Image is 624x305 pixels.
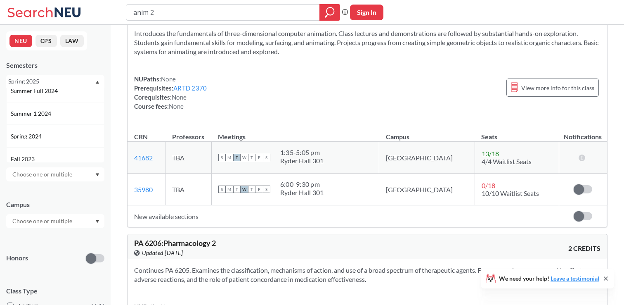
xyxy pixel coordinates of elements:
[134,266,600,284] section: Continues PA 6205. Examines the classification, mechanisms of action, and use of a broad spectrum...
[172,93,187,101] span: None
[325,7,335,18] svg: magnifying glass
[11,132,43,141] span: Spring 2024
[161,75,176,83] span: None
[173,84,207,92] a: ARTD 2370
[379,174,475,205] td: [GEOGRAPHIC_DATA]
[499,276,599,281] span: We need your help!
[248,154,255,161] span: T
[165,124,212,142] th: Professors
[233,186,241,193] span: T
[6,75,104,88] div: Spring 2025Dropdown arrowSummer Full 2025Summer 1 2025Spring 2025Fall 2024Summer 2 2024Summer Ful...
[142,248,183,257] span: Updated [DATE]
[95,220,99,223] svg: Dropdown arrow
[482,189,539,197] span: 10/10 Waitlist Seats
[134,74,207,111] div: NUPaths: Prerequisites: Corequisites: Course fees:
[241,154,248,161] span: W
[6,286,104,295] span: Class Type
[218,154,226,161] span: S
[559,124,607,142] th: Notifications
[134,29,600,56] section: Introduces the fundamentals of three-dimensional computer animation. Class lectures and demonstra...
[9,35,32,47] button: NEU
[263,186,270,193] span: S
[134,132,148,141] div: CRN
[280,188,324,197] div: Ryder Hall 301
[8,77,95,86] div: Spring 2025
[134,154,153,162] a: 41682
[482,157,532,165] span: 4/4 Waitlist Seats
[128,205,559,227] td: New available sections
[165,142,212,174] td: TBA
[165,174,212,205] td: TBA
[35,35,57,47] button: CPS
[60,35,84,47] button: LAW
[551,275,599,282] a: Leave a testimonial
[218,186,226,193] span: S
[482,150,499,157] span: 13 / 18
[132,5,314,19] input: Class, professor, course number, "phrase"
[6,200,104,209] div: Campus
[241,186,248,193] span: W
[95,81,99,84] svg: Dropdown arrow
[280,180,324,188] div: 6:00 - 9:30 pm
[280,157,324,165] div: Ryder Hall 301
[280,148,324,157] div: 1:35 - 5:05 pm
[226,186,233,193] span: M
[255,154,263,161] span: F
[255,186,263,193] span: F
[233,154,241,161] span: T
[169,102,184,110] span: None
[319,4,340,21] div: magnifying glass
[521,83,594,93] span: View more info for this class
[134,238,216,248] span: PA 6206 : Pharmacology 2
[11,109,53,118] span: Summer 1 2024
[211,124,379,142] th: Meetings
[6,253,28,263] p: Honors
[6,167,104,181] div: Dropdown arrow
[379,142,475,174] td: [GEOGRAPHIC_DATA]
[11,86,59,95] span: Summer Full 2024
[379,124,475,142] th: Campus
[350,5,383,20] button: Sign In
[134,186,153,193] a: 35980
[95,173,99,176] svg: Dropdown arrow
[226,154,233,161] span: M
[6,61,104,70] div: Semesters
[248,186,255,193] span: T
[11,155,36,164] span: Fall 2023
[568,244,600,253] span: 2 CREDITS
[8,216,78,226] input: Choose one or multiple
[6,214,104,228] div: Dropdown arrow
[263,154,270,161] span: S
[475,124,559,142] th: Seats
[8,169,78,179] input: Choose one or multiple
[482,181,495,189] span: 0 / 18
